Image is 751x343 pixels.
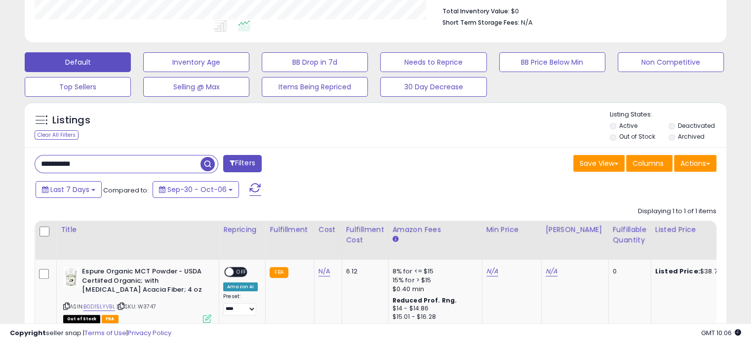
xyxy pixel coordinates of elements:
span: OFF [234,268,249,276]
li: $0 [442,4,709,16]
b: Espure Organic MCT Powder - USDA Certiifed Organic; with [MEDICAL_DATA] Acacia Fiber; 4 oz [82,267,202,297]
h5: Listings [52,114,90,127]
div: Preset: [223,293,258,315]
div: seller snap | | [10,329,171,338]
button: Needs to Reprice [380,52,486,72]
button: BB Drop in 7d [262,52,368,72]
a: B0D15LYVBL [83,303,115,311]
small: FBA [270,267,288,278]
button: Items Being Repriced [262,77,368,97]
div: Fulfillable Quantity [613,225,647,245]
div: $38.74 [655,267,737,276]
div: Amazon AI [223,282,258,291]
div: Displaying 1 to 1 of 1 items [638,207,716,216]
button: Actions [674,155,716,172]
div: Repricing [223,225,261,235]
label: Deactivated [677,121,714,130]
span: Compared to: [103,186,149,195]
b: Total Inventory Value: [442,7,510,15]
img: 41sp-9sHIVL._SL40_.jpg [63,267,79,287]
button: Save View [573,155,625,172]
button: Non Competitive [618,52,724,72]
div: Fulfillment Cost [346,225,384,245]
div: Amazon Fees [393,225,478,235]
div: ASIN: [63,267,211,322]
div: $14 - $14.86 [393,305,474,313]
button: Sep-30 - Oct-06 [153,181,239,198]
div: 0 [613,267,643,276]
div: $0.40 min [393,285,474,294]
div: Cost [318,225,338,235]
span: Columns [632,158,664,168]
div: 8% for <= $15 [393,267,474,276]
button: 30 Day Decrease [380,77,486,97]
p: Listing States: [610,110,726,119]
b: Short Term Storage Fees: [442,18,519,27]
span: FBA [102,315,119,323]
label: Active [619,121,637,130]
div: 15% for > $15 [393,276,474,285]
a: N/A [486,267,498,276]
small: Amazon Fees. [393,235,398,244]
button: BB Price Below Min [499,52,605,72]
div: [PERSON_NAME] [546,225,604,235]
b: Reduced Prof. Rng. [393,296,457,305]
button: Default [25,52,131,72]
span: 2025-10-14 10:06 GMT [701,328,741,338]
button: Filters [223,155,262,172]
button: Last 7 Days [36,181,102,198]
div: Min Price [486,225,537,235]
span: | SKU: W3747 [117,303,156,310]
strong: Copyright [10,328,46,338]
button: Top Sellers [25,77,131,97]
span: All listings that are currently out of stock and unavailable for purchase on Amazon [63,315,100,323]
button: Columns [626,155,672,172]
div: Listed Price [655,225,741,235]
button: Inventory Age [143,52,249,72]
span: Last 7 Days [50,185,89,194]
span: N/A [521,18,533,27]
div: Clear All Filters [35,130,79,140]
button: Selling @ Max [143,77,249,97]
div: 6.12 [346,267,381,276]
div: Title [61,225,215,235]
a: N/A [546,267,557,276]
span: Sep-30 - Oct-06 [167,185,227,194]
a: Privacy Policy [128,328,171,338]
label: Archived [677,132,704,141]
a: Terms of Use [84,328,126,338]
label: Out of Stock [619,132,655,141]
a: N/A [318,267,330,276]
b: Listed Price: [655,267,700,276]
div: Fulfillment [270,225,310,235]
div: $15.01 - $16.28 [393,313,474,321]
